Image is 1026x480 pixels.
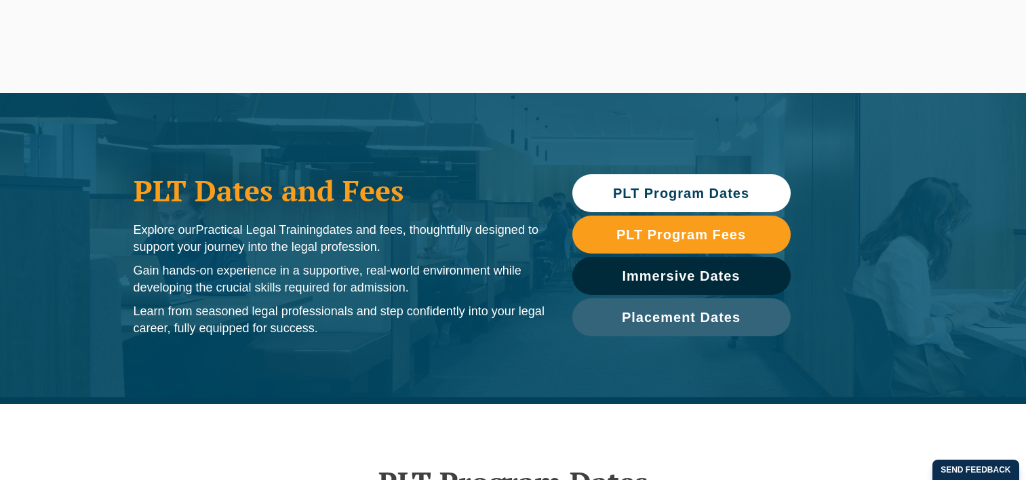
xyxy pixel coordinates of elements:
[572,298,791,336] a: Placement Dates
[572,257,791,295] a: Immersive Dates
[134,222,545,256] p: Explore our dates and fees, thoughtfully designed to support your journey into the legal profession.
[623,269,741,283] span: Immersive Dates
[134,174,545,207] h1: PLT Dates and Fees
[616,228,746,241] span: PLT Program Fees
[196,223,323,237] span: Practical Legal Training
[622,311,741,324] span: Placement Dates
[572,174,791,212] a: PLT Program Dates
[134,262,545,296] p: Gain hands-on experience in a supportive, real-world environment while developing the crucial ski...
[134,303,545,337] p: Learn from seasoned legal professionals and step confidently into your legal career, fully equipp...
[613,186,749,200] span: PLT Program Dates
[572,216,791,254] a: PLT Program Fees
